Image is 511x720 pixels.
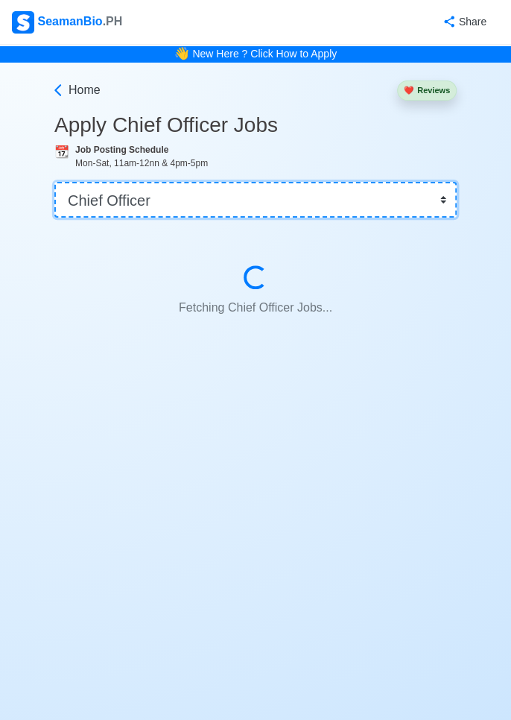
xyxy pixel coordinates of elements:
[12,11,34,34] img: Logo
[51,81,101,99] a: Home
[172,43,191,65] span: bell
[192,48,337,60] a: New Here ? Click How to Apply
[428,7,499,37] button: Share
[75,157,457,170] div: Mon-Sat, 11am-12nn & 4pm-5pm
[54,145,69,158] span: calendar
[12,11,122,34] div: SeamanBio
[69,81,101,99] span: Home
[75,145,168,155] b: Job Posting Schedule
[90,293,421,323] p: Fetching Chief Officer Jobs...
[103,15,123,28] span: .PH
[404,86,414,95] span: heart
[397,80,457,101] button: heartReviews
[54,113,457,138] h3: Apply Chief Officer Jobs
